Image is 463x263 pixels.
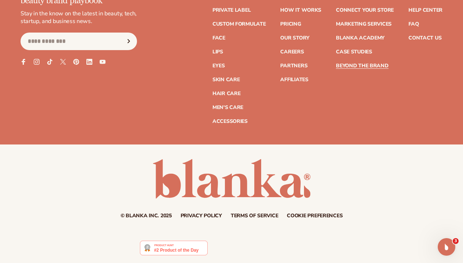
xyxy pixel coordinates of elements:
a: Our Story [280,35,309,41]
iframe: Customer reviews powered by Trustpilot [213,240,323,259]
p: Stay in the know on the latest in beauty, tech, startup, and business news. [21,10,137,25]
a: Face [212,35,225,41]
a: Private label [212,8,251,13]
a: Cookie preferences [287,213,342,218]
a: Accessories [212,119,248,124]
a: Skin Care [212,77,240,82]
a: Affiliates [280,77,308,82]
a: Lips [212,49,223,55]
img: Blanka - Start a beauty or cosmetic line in under 5 minutes | Product Hunt [140,241,208,255]
span: 3 [453,238,459,244]
a: Privacy policy [181,213,222,218]
a: How It Works [280,8,321,13]
a: Contact Us [408,35,441,41]
a: Beyond the brand [336,63,389,68]
a: Case Studies [336,49,372,55]
a: FAQ [408,22,419,27]
a: Blanka Academy [336,35,385,41]
a: Connect your store [336,8,394,13]
a: Pricing [280,22,301,27]
a: Custom formulate [212,22,266,27]
a: Partners [280,63,307,68]
a: Marketing services [336,22,392,27]
a: Eyes [212,63,225,68]
a: Hair Care [212,91,240,96]
a: Men's Care [212,105,243,110]
iframe: Intercom live chat [438,238,455,256]
a: Terms of service [231,213,278,218]
button: Subscribe [121,33,137,50]
small: © Blanka Inc. 2025 [121,212,172,219]
a: Help Center [408,8,442,13]
a: Careers [280,49,304,55]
